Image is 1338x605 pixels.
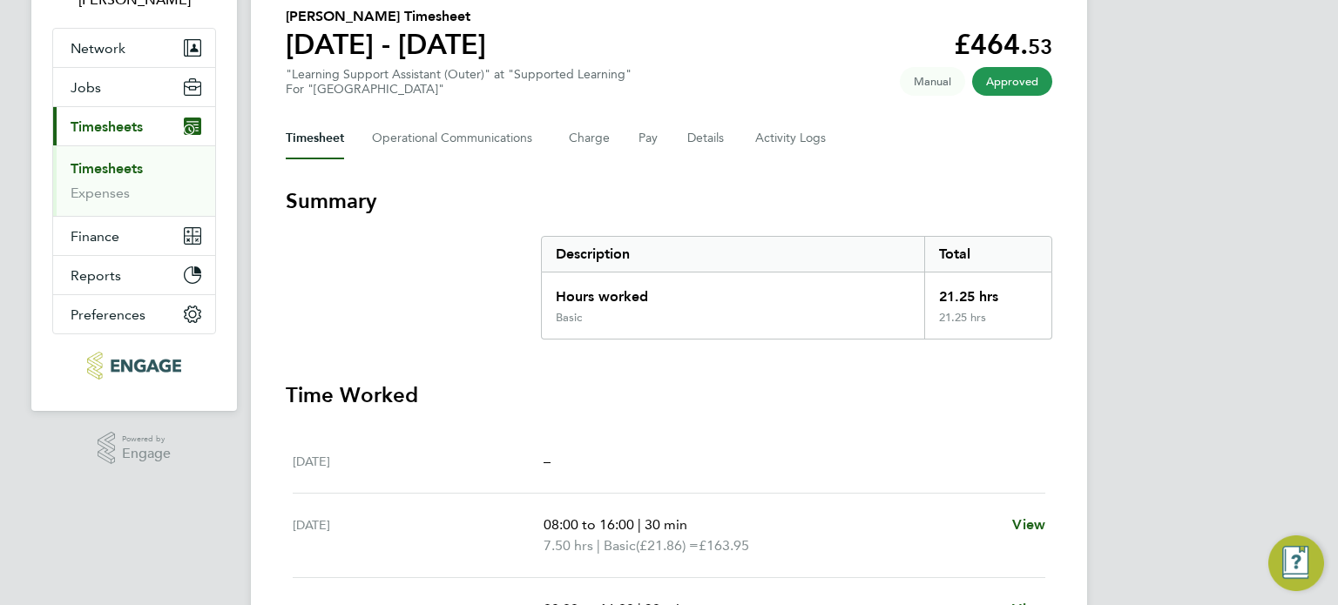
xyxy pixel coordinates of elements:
[286,6,486,27] h2: [PERSON_NAME] Timesheet
[1028,34,1052,59] span: 53
[71,228,119,245] span: Finance
[53,217,215,255] button: Finance
[542,237,924,272] div: Description
[53,107,215,145] button: Timesheets
[924,272,1051,311] div: 21.25 hrs
[71,306,145,323] span: Preferences
[71,118,143,135] span: Timesheets
[71,160,143,177] a: Timesheets
[604,535,636,556] span: Basic
[544,537,593,554] span: 7.50 hrs
[544,453,551,469] span: –
[53,295,215,333] button: Preferences
[87,352,180,380] img: blackstonerecruitment-logo-retina.png
[541,236,1052,339] div: Summary
[71,267,121,284] span: Reports
[639,118,659,159] button: Pay
[53,145,215,216] div: Timesheets
[71,185,130,201] a: Expenses
[544,516,634,533] span: 08:00 to 16:00
[53,68,215,106] button: Jobs
[645,516,687,533] span: 30 min
[900,67,965,96] span: This timesheet was manually created.
[542,272,924,311] div: Hours worked
[286,82,632,97] div: For "[GEOGRAPHIC_DATA]"
[638,516,641,533] span: |
[53,29,215,67] button: Network
[924,311,1051,339] div: 21.25 hrs
[286,27,486,62] h1: [DATE] - [DATE]
[1012,514,1045,535] a: View
[687,118,727,159] button: Details
[954,28,1052,61] app-decimal: £464.
[556,311,582,325] div: Basic
[98,432,172,465] a: Powered byEngage
[1268,535,1324,591] button: Engage Resource Center
[699,537,749,554] span: £163.95
[972,67,1052,96] span: This timesheet has been approved.
[597,537,600,554] span: |
[1012,516,1045,533] span: View
[924,237,1051,272] div: Total
[755,118,828,159] button: Activity Logs
[293,514,544,556] div: [DATE]
[71,40,125,57] span: Network
[286,118,344,159] button: Timesheet
[71,79,101,96] span: Jobs
[286,381,1052,409] h3: Time Worked
[372,118,541,159] button: Operational Communications
[286,187,1052,215] h3: Summary
[286,67,632,97] div: "Learning Support Assistant (Outer)" at "Supported Learning"
[122,432,171,447] span: Powered by
[122,447,171,461] span: Engage
[52,352,216,380] a: Go to home page
[569,118,611,159] button: Charge
[53,256,215,294] button: Reports
[293,451,544,472] div: [DATE]
[636,537,699,554] span: (£21.86) =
